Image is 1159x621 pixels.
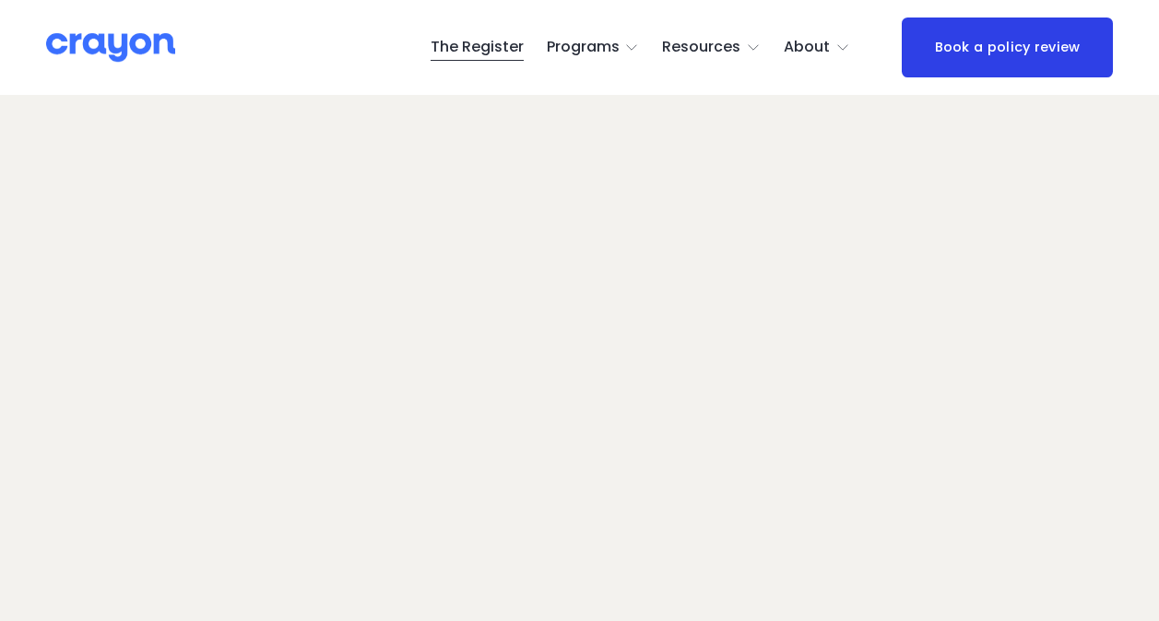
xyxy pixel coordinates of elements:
span: Resources [662,34,740,61]
a: folder dropdown [662,33,761,63]
span: About [784,34,830,61]
a: folder dropdown [547,33,640,63]
a: The Register [431,33,524,63]
a: folder dropdown [784,33,850,63]
a: Book a policy review [902,18,1112,78]
span: Programs [547,34,620,61]
img: Crayon [46,31,175,64]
